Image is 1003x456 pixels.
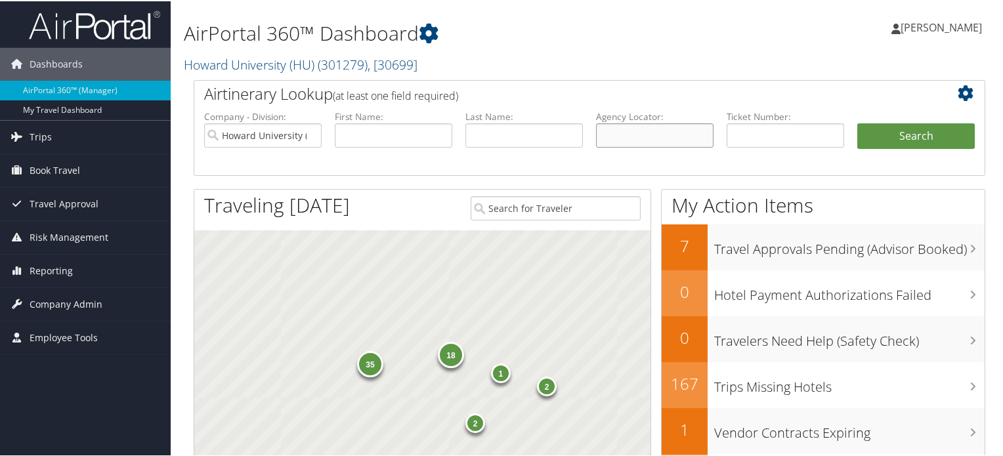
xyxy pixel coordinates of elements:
[662,361,985,407] a: 167Trips Missing Hotels
[662,407,985,453] a: 1Vendor Contracts Expiring
[184,54,417,72] a: Howard University (HU)
[318,54,368,72] span: ( 301279 )
[714,324,985,349] h3: Travelers Need Help (Safety Check)
[901,19,982,33] span: [PERSON_NAME]
[29,9,160,39] img: airportal-logo.png
[30,287,102,320] span: Company Admin
[333,87,458,102] span: (at least one field required)
[204,81,909,104] h2: Airtinerary Lookup
[714,416,985,441] h3: Vendor Contracts Expiring
[662,280,708,302] h2: 0
[596,109,714,122] label: Agency Locator:
[204,190,350,218] h1: Traveling [DATE]
[714,278,985,303] h3: Hotel Payment Authorizations Failed
[184,18,725,46] h1: AirPortal 360™ Dashboard
[662,315,985,361] a: 0Travelers Need Help (Safety Check)
[471,195,641,219] input: Search for Traveler
[714,232,985,257] h3: Travel Approvals Pending (Advisor Booked)
[465,109,583,122] label: Last Name:
[727,109,844,122] label: Ticket Number:
[662,325,708,348] h2: 0
[204,109,322,122] label: Company - Division:
[857,122,975,148] button: Search
[662,234,708,256] h2: 7
[30,220,108,253] span: Risk Management
[465,411,485,431] div: 2
[30,153,80,186] span: Book Travel
[438,341,464,367] div: 18
[30,47,83,79] span: Dashboards
[335,109,452,122] label: First Name:
[662,417,708,440] h2: 1
[662,190,985,218] h1: My Action Items
[490,362,510,381] div: 1
[30,119,52,152] span: Trips
[357,350,383,376] div: 35
[30,320,98,353] span: Employee Tools
[662,223,985,269] a: 7Travel Approvals Pending (Advisor Booked)
[30,253,73,286] span: Reporting
[537,375,557,395] div: 2
[30,186,98,219] span: Travel Approval
[714,370,985,395] h3: Trips Missing Hotels
[662,269,985,315] a: 0Hotel Payment Authorizations Failed
[891,7,995,46] a: [PERSON_NAME]
[368,54,417,72] span: , [ 30699 ]
[662,371,708,394] h2: 167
